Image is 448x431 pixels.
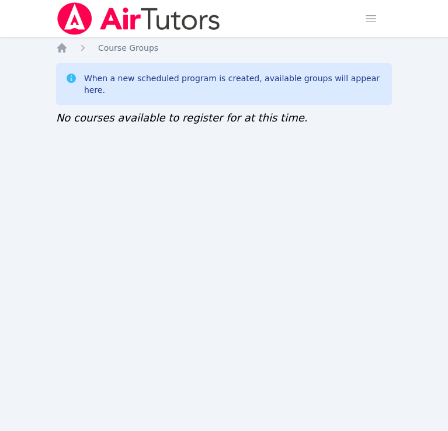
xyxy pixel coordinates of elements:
[84,72,383,96] div: When a new scheduled program is created, available groups will appear here.
[56,112,308,124] span: No courses available to register for at this time.
[56,2,221,35] img: Air Tutors
[98,42,158,54] a: Course Groups
[98,43,158,53] span: Course Groups
[56,42,392,54] nav: Breadcrumb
